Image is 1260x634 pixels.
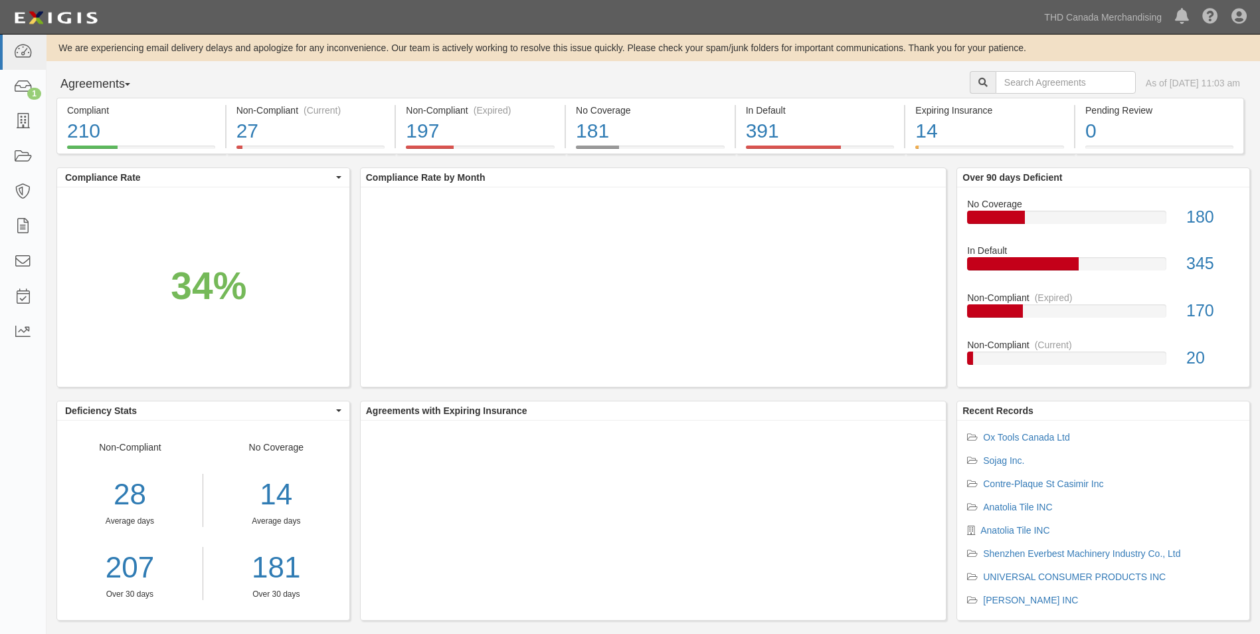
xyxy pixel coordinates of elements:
[566,146,735,156] a: No Coverage181
[213,474,339,516] div: 14
[1037,4,1168,31] a: THD Canada Merchandising
[67,104,215,117] div: Compliant
[962,405,1034,416] b: Recent Records
[983,595,1078,605] a: [PERSON_NAME] INC
[236,117,385,146] div: 27
[983,572,1166,582] a: UNIVERSAL CONSUMER PRODUCTS INC
[396,146,565,156] a: Non-Compliant(Expired)197
[980,525,1049,536] a: Anatolia Tile INC
[1075,146,1244,156] a: Pending Review0
[983,502,1052,512] a: Anatolia Tile INC
[957,197,1249,211] div: No Coverage
[1176,299,1249,323] div: 170
[57,401,349,420] button: Deficiency Stats
[967,291,1239,338] a: Non-Compliant(Expired)170
[226,146,395,156] a: Non-Compliant(Current)27
[46,41,1260,54] div: We are experiencing email delivery delays and apologize for any inconvenience. Our team is active...
[1146,76,1240,90] div: As of [DATE] 11:03 am
[967,244,1239,291] a: In Default345
[1202,9,1218,25] i: Help Center - Complianz
[213,516,339,527] div: Average days
[304,104,341,117] div: (Current)
[171,259,246,313] div: 34%
[27,88,41,100] div: 1
[57,441,203,600] div: Non-Compliant
[1085,117,1233,146] div: 0
[213,547,339,589] a: 181
[203,441,349,600] div: No Coverage
[57,168,349,187] button: Compliance Rate
[576,117,725,146] div: 181
[1176,205,1249,229] div: 180
[65,171,333,184] span: Compliance Rate
[746,104,895,117] div: In Default
[983,432,1070,443] a: Ox Tools Canada Ltd
[1176,252,1249,276] div: 345
[915,104,1064,117] div: Expiring Insurance
[996,71,1136,94] input: Search Agreements
[1176,346,1249,370] div: 20
[905,146,1074,156] a: Expiring Insurance14
[983,478,1103,489] a: Contre-Plaque St Casimir Inc
[67,117,215,146] div: 210
[1085,104,1233,117] div: Pending Review
[366,172,486,183] b: Compliance Rate by Month
[962,172,1062,183] b: Over 90 days Deficient
[56,71,156,98] button: Agreements
[56,146,225,156] a: Compliant210
[57,474,203,516] div: 28
[746,117,895,146] div: 391
[366,405,527,416] b: Agreements with Expiring Insurance
[10,6,102,30] img: logo-5460c22ac91f19d4615b14bd174203de0afe785f0fc80cf4dbbc73dc1793850b.png
[967,338,1239,375] a: Non-Compliant(Current)20
[57,589,203,600] div: Over 30 days
[957,244,1249,257] div: In Default
[983,548,1180,559] a: Shenzhen Everbest Machinery Industry Co., Ltd
[236,104,385,117] div: Non-Compliant (Current)
[406,104,555,117] div: Non-Compliant (Expired)
[915,117,1064,146] div: 14
[1035,291,1073,304] div: (Expired)
[576,104,725,117] div: No Coverage
[983,455,1024,466] a: Sojag Inc.
[406,117,555,146] div: 197
[1035,338,1072,352] div: (Current)
[967,197,1239,245] a: No Coverage180
[57,516,203,527] div: Average days
[736,146,905,156] a: In Default391
[65,404,333,417] span: Deficiency Stats
[57,547,203,589] a: 207
[957,291,1249,304] div: Non-Compliant
[957,338,1249,352] div: Non-Compliant
[474,104,511,117] div: (Expired)
[213,589,339,600] div: Over 30 days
